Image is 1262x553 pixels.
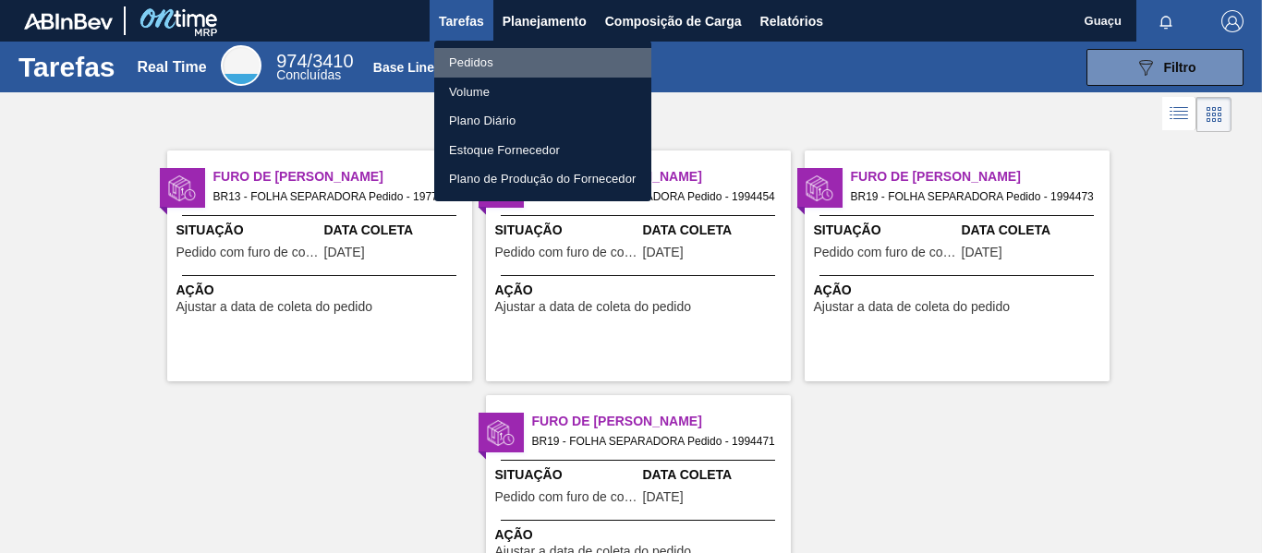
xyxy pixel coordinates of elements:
a: Plano de Produção do Fornecedor [434,164,651,194]
a: Estoque Fornecedor [434,136,651,165]
a: Pedidos [434,48,651,78]
a: Volume [434,78,651,107]
a: Plano Diário [434,106,651,136]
